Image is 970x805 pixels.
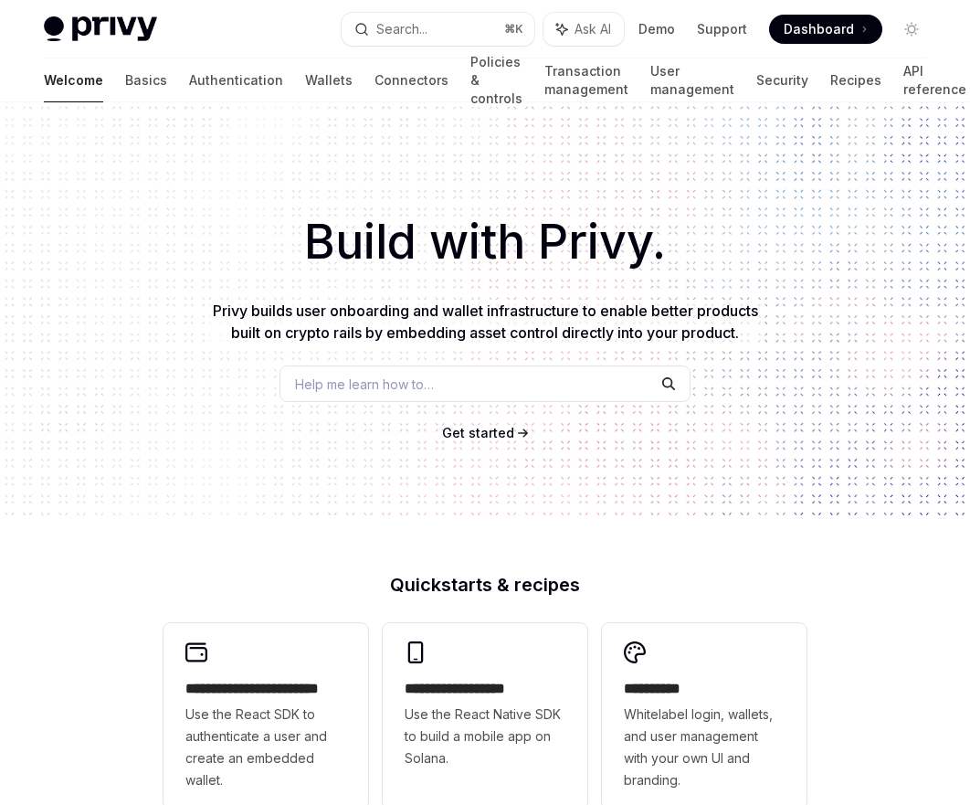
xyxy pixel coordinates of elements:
[624,704,785,791] span: Whitelabel login, wallets, and user management with your own UI and branding.
[903,58,966,102] a: API reference
[442,424,514,442] a: Get started
[756,58,808,102] a: Security
[44,58,103,102] a: Welcome
[830,58,881,102] a: Recipes
[784,20,854,38] span: Dashboard
[374,58,448,102] a: Connectors
[575,20,611,38] span: Ask AI
[189,58,283,102] a: Authentication
[769,15,882,44] a: Dashboard
[163,576,807,594] h2: Quickstarts & recipes
[650,58,734,102] a: User management
[405,704,565,769] span: Use the React Native SDK to build a mobile app on Solana.
[376,18,427,40] div: Search...
[295,375,434,394] span: Help me learn how to…
[543,13,624,46] button: Ask AI
[697,20,747,38] a: Support
[213,302,758,342] span: Privy builds user onboarding and wallet infrastructure to enable better products built on crypto ...
[342,13,535,46] button: Search...⌘K
[125,58,167,102] a: Basics
[442,425,514,440] span: Get started
[470,58,522,102] a: Policies & controls
[185,704,346,791] span: Use the React SDK to authenticate a user and create an embedded wallet.
[44,16,157,42] img: light logo
[305,58,353,102] a: Wallets
[544,58,628,102] a: Transaction management
[638,20,675,38] a: Demo
[897,15,926,44] button: Toggle dark mode
[504,22,523,37] span: ⌘ K
[29,207,941,278] h1: Build with Privy.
